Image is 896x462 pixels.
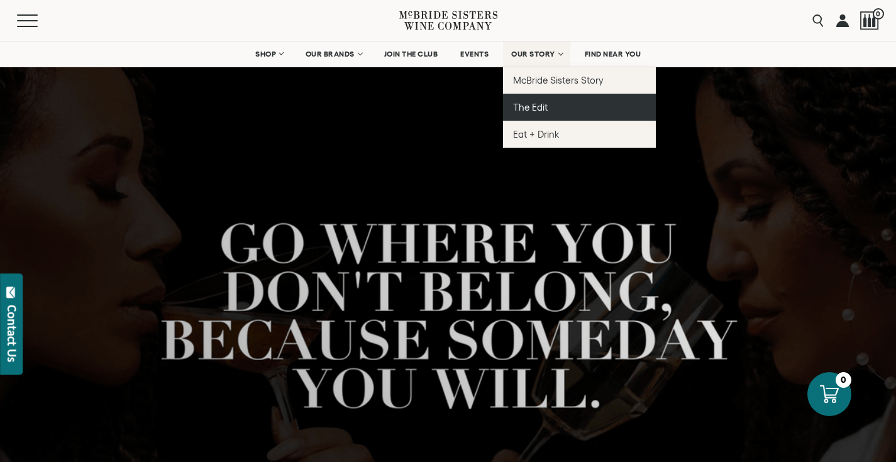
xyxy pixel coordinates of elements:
a: Eat + Drink [503,121,656,148]
span: SHOP [255,50,277,58]
span: OUR STORY [511,50,555,58]
button: Mobile Menu Trigger [17,14,62,27]
div: 0 [836,372,851,388]
a: SHOP [247,41,291,67]
div: Contact Us [6,305,18,362]
a: FIND NEAR YOU [577,41,650,67]
span: FIND NEAR YOU [585,50,641,58]
a: JOIN THE CLUB [376,41,446,67]
span: OUR BRANDS [306,50,355,58]
span: The Edit [513,102,548,113]
a: EVENTS [452,41,497,67]
a: OUR STORY [503,41,570,67]
span: EVENTS [460,50,489,58]
span: McBride Sisters Story [513,75,603,85]
span: Eat + Drink [513,129,560,140]
span: 0 [873,8,884,19]
a: OUR BRANDS [297,41,370,67]
span: JOIN THE CLUB [384,50,438,58]
a: The Edit [503,94,656,121]
a: McBride Sisters Story [503,67,656,94]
